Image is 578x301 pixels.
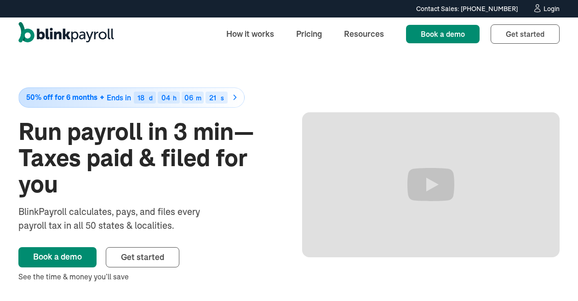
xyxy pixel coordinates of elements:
span: 50% off for 6 months [26,93,97,101]
a: Pricing [289,24,329,44]
div: Contact Sales: [PHONE_NUMBER] [416,4,518,14]
span: 04 [161,93,170,102]
span: Book a demo [421,29,465,39]
a: Login [532,4,560,14]
a: home [18,22,114,46]
a: Resources [337,24,391,44]
iframe: Run Payroll in 3 min with BlinkPayroll [302,112,560,257]
span: 06 [184,93,193,102]
a: Book a demo [18,247,97,267]
div: s [221,95,224,101]
a: How it works [219,24,281,44]
span: Ends in [107,93,131,102]
h1: Run payroll in 3 min—Taxes paid & filed for you [18,119,276,198]
a: Get started [106,247,179,267]
div: See the time & money you’ll save [18,271,276,282]
div: BlinkPayroll calculates, pays, and files every payroll tax in all 50 states & localities. [18,205,224,232]
div: h [173,95,177,101]
a: Book a demo [406,25,480,43]
span: Get started [506,29,544,39]
span: 18 [137,93,144,102]
a: Get started [491,24,560,44]
div: d [149,95,153,101]
div: m [196,95,201,101]
span: Get started [121,252,164,262]
span: 21 [209,93,216,102]
a: 50% off for 6 monthsEnds in18d04h06m21s [18,87,276,108]
div: Login [544,6,560,12]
